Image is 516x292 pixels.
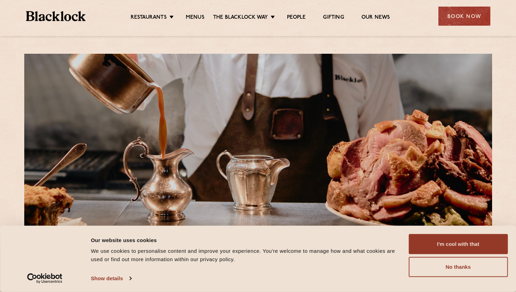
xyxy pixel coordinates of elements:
a: People [287,14,306,22]
a: The Blacklock Way [213,14,268,22]
button: No thanks [409,257,508,277]
a: Our News [361,14,390,22]
button: I'm cool with that [409,234,508,254]
a: Usercentrics Cookiebot - opens in a new window [15,273,75,284]
div: Our website uses cookies [91,236,401,244]
a: Gifting [323,14,344,22]
div: Book Now [438,7,490,26]
div: We use cookies to personalise content and improve your experience. You're welcome to manage how a... [91,247,401,264]
img: BL_Textured_Logo-footer-cropped.svg [26,11,86,21]
a: Restaurants [131,14,167,22]
a: Show details [91,273,131,284]
a: Menus [186,14,204,22]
